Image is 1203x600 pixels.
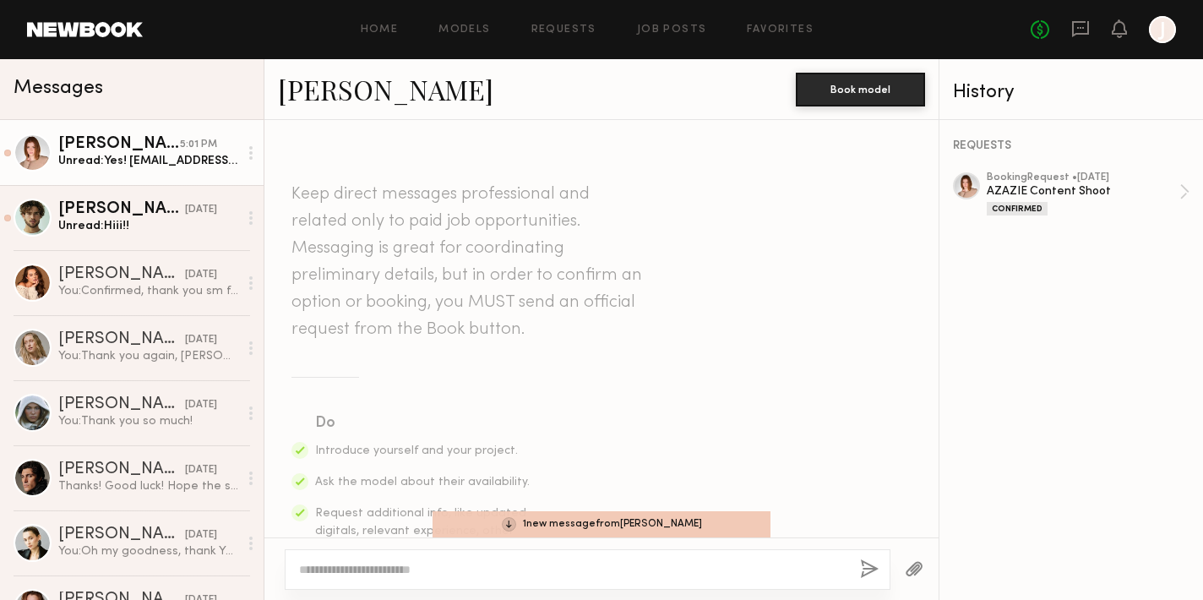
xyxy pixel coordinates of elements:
div: You: Thank you so much! [58,413,238,429]
div: [PERSON_NAME] [58,331,185,348]
div: [DATE] [185,527,217,543]
div: Thanks! Good luck! Hope the shoot goes well! [58,478,238,494]
a: Home [361,25,399,35]
div: 5:01 PM [180,137,217,153]
div: [PERSON_NAME] [58,526,185,543]
span: Introduce yourself and your project. [315,445,518,456]
div: [PERSON_NAME] [58,136,180,153]
div: Unread: Hiii!! [58,218,238,234]
div: [DATE] [185,202,217,218]
div: 1 new message from [PERSON_NAME] [433,511,770,537]
div: REQUESTS [953,140,1189,152]
div: [PERSON_NAME] [58,461,185,478]
button: Book model [796,73,925,106]
div: booking Request • [DATE] [987,172,1179,183]
header: Keep direct messages professional and related only to paid job opportunities. Messaging is great ... [291,181,646,343]
span: Request additional info, like updated digitals, relevant experience, other skills, etc. [315,508,526,554]
div: Unread: Yes! [EMAIL_ADDRESS][PERSON_NAME][DOMAIN_NAME] [58,153,238,169]
div: Confirmed [987,202,1048,215]
div: Do [315,412,531,435]
span: Messages [14,79,103,98]
span: Ask the model about their availability. [315,477,530,488]
div: AZAZIE Content Shoot [987,183,1179,199]
div: You: Confirmed, thank you sm for coming. See you soon <3 [58,283,238,299]
div: [PERSON_NAME] [58,266,185,283]
div: You: Oh my goodness, thank YOU! You were wonderful to work with. Hugs! :) [58,543,238,559]
a: bookingRequest •[DATE]AZAZIE Content ShootConfirmed [987,172,1189,215]
a: [PERSON_NAME] [278,71,493,107]
div: [PERSON_NAME] [58,396,185,413]
div: [DATE] [185,397,217,413]
a: Favorites [747,25,814,35]
div: You: Thank you again, [PERSON_NAME]! [58,348,238,364]
a: Book model [796,81,925,95]
div: [DATE] [185,462,217,478]
div: [DATE] [185,332,217,348]
a: Job Posts [637,25,707,35]
a: Models [438,25,490,35]
a: J [1149,16,1176,43]
div: History [953,83,1189,102]
div: [DATE] [185,267,217,283]
div: [PERSON_NAME] [58,201,185,218]
a: Requests [531,25,596,35]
